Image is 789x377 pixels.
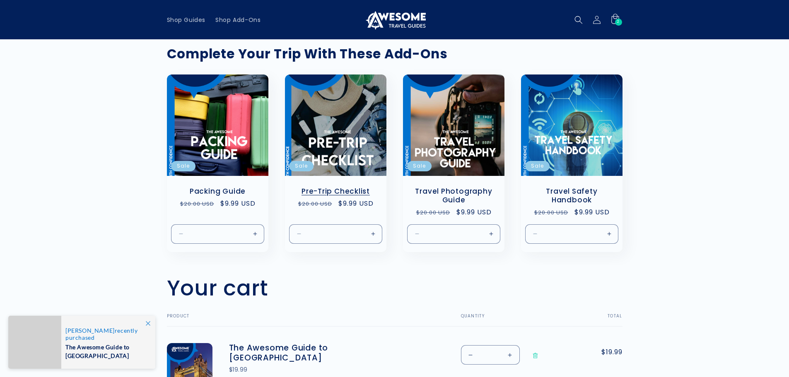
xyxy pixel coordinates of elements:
a: Travel Safety Handbook [529,187,614,204]
a: Packing Guide [175,187,260,196]
th: Total [573,314,622,327]
div: $19.99 [229,365,353,374]
input: Quantity for Default Title [440,224,467,243]
h1: Your cart [167,275,268,301]
span: The Awesome Guide to [GEOGRAPHIC_DATA] [65,341,147,360]
span: Shop Add-Ons [215,16,261,24]
strong: Complete Your Trip With These Add-Ons [167,45,448,63]
span: $19.99 [590,347,622,357]
span: [PERSON_NAME] [65,327,115,334]
a: Travel Photography Guide [411,187,496,204]
ul: Slider [167,74,623,252]
span: Shop Guides [167,16,206,24]
span: recently purchased [65,327,147,341]
a: Remove The Awesome Guide to England [528,345,543,366]
a: The Awesome Guide to [GEOGRAPHIC_DATA] [229,343,353,363]
summary: Search [569,11,588,29]
th: Product [167,314,440,327]
a: Pre-Trip Checklist [293,187,378,196]
span: 2 [617,19,620,26]
input: Quantity for Default Title [558,224,585,243]
input: Quantity for Default Title [322,224,349,243]
a: Awesome Travel Guides [360,7,429,33]
input: Quantity for Default Title [204,224,231,243]
input: Quantity for The Awesome Guide to England [480,345,501,365]
a: Shop Add-Ons [210,11,265,29]
img: Awesome Travel Guides [364,10,426,30]
a: Shop Guides [162,11,211,29]
th: Quantity [440,314,574,327]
